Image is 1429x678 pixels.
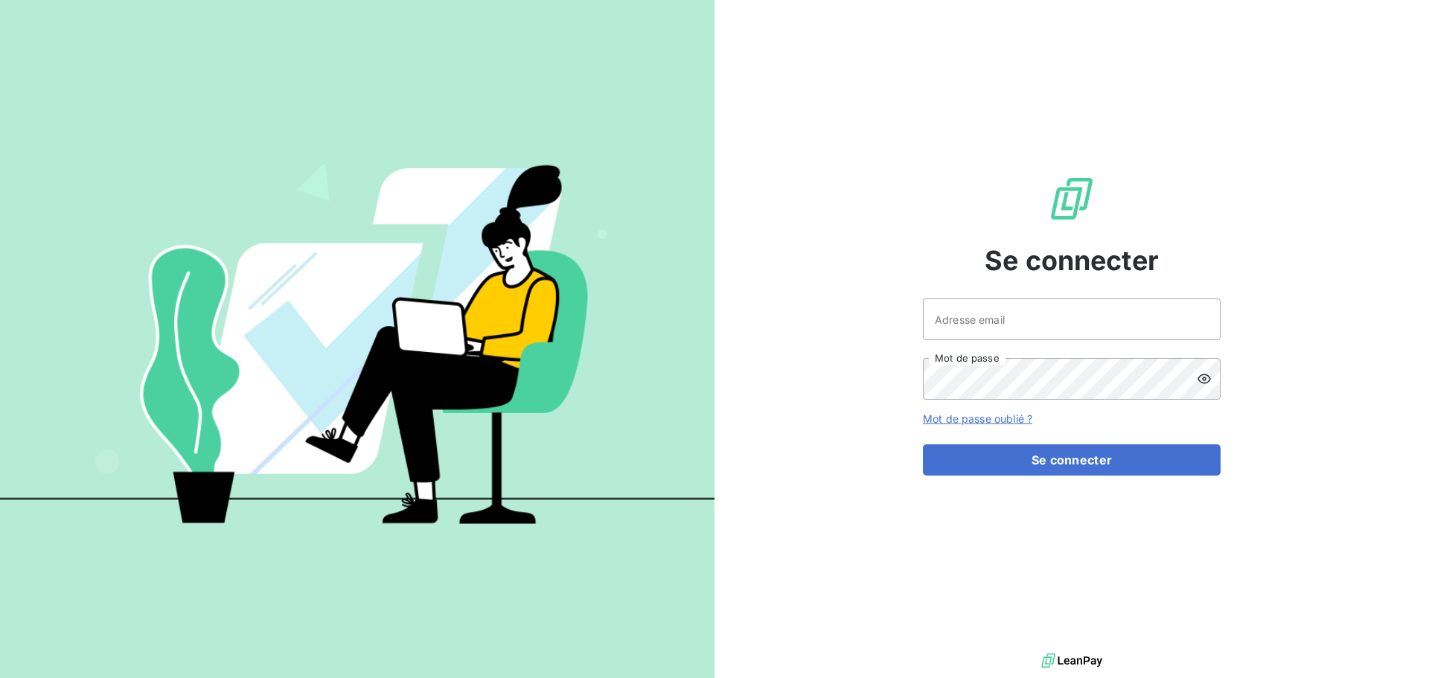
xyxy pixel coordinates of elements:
button: Se connecter [923,444,1221,476]
a: Mot de passe oublié ? [923,412,1032,425]
input: placeholder [923,298,1221,340]
span: Se connecter [985,240,1159,281]
img: logo [1041,650,1102,672]
img: Logo LeanPay [1048,175,1096,223]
